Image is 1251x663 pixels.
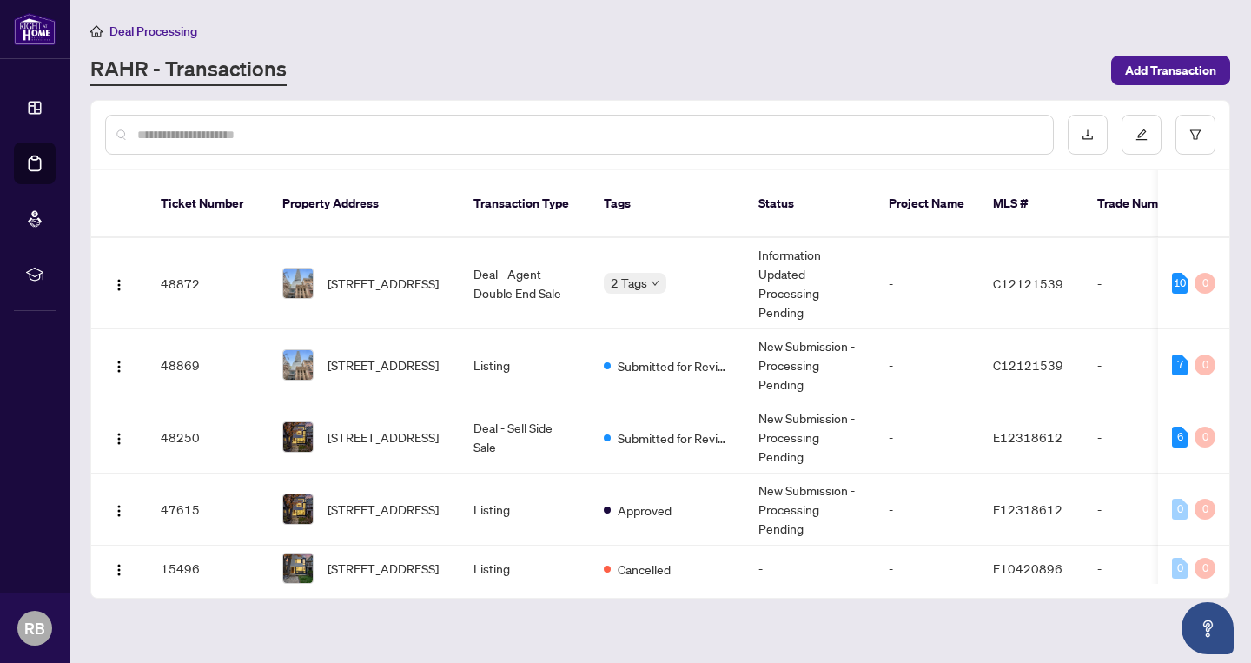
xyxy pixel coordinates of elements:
[328,500,439,519] span: [STREET_ADDRESS]
[745,170,875,238] th: Status
[24,616,45,640] span: RB
[283,350,313,380] img: thumbnail-img
[1195,499,1215,520] div: 0
[745,401,875,474] td: New Submission - Processing Pending
[1172,427,1188,448] div: 6
[875,401,979,474] td: -
[1135,129,1148,141] span: edit
[1172,355,1188,375] div: 7
[460,329,590,401] td: Listing
[460,401,590,474] td: Deal - Sell Side Sale
[147,401,268,474] td: 48250
[90,55,287,86] a: RAHR - Transactions
[105,351,133,379] button: Logo
[147,170,268,238] th: Ticket Number
[105,554,133,582] button: Logo
[147,238,268,329] td: 48872
[993,275,1063,291] span: C12121539
[875,474,979,546] td: -
[979,170,1083,238] th: MLS #
[1122,115,1162,155] button: edit
[147,474,268,546] td: 47615
[1195,273,1215,294] div: 0
[90,25,103,37] span: home
[1195,558,1215,579] div: 0
[147,546,268,592] td: 15496
[1083,474,1205,546] td: -
[993,357,1063,373] span: C12121539
[618,501,672,520] span: Approved
[1181,602,1234,654] button: Open asap
[105,269,133,297] button: Logo
[1172,273,1188,294] div: 10
[1083,401,1205,474] td: -
[745,329,875,401] td: New Submission - Processing Pending
[112,504,126,518] img: Logo
[1083,238,1205,329] td: -
[1195,355,1215,375] div: 0
[112,360,126,374] img: Logo
[112,563,126,577] img: Logo
[875,238,979,329] td: -
[112,432,126,446] img: Logo
[1083,329,1205,401] td: -
[618,356,731,375] span: Submitted for Review
[283,554,313,583] img: thumbnail-img
[590,170,745,238] th: Tags
[618,428,731,448] span: Submitted for Review
[745,546,875,592] td: -
[1082,129,1094,141] span: download
[1125,56,1216,84] span: Add Transaction
[1068,115,1108,155] button: download
[993,429,1062,445] span: E12318612
[328,559,439,578] span: [STREET_ADDRESS]
[875,546,979,592] td: -
[875,329,979,401] td: -
[460,170,590,238] th: Transaction Type
[460,546,590,592] td: Listing
[283,422,313,452] img: thumbnail-img
[618,560,671,579] span: Cancelled
[328,428,439,447] span: [STREET_ADDRESS]
[109,23,197,39] span: Deal Processing
[611,273,647,293] span: 2 Tags
[745,474,875,546] td: New Submission - Processing Pending
[745,238,875,329] td: Information Updated - Processing Pending
[993,560,1062,576] span: E10420896
[105,495,133,523] button: Logo
[460,238,590,329] td: Deal - Agent Double End Sale
[112,278,126,292] img: Logo
[1111,56,1230,85] button: Add Transaction
[651,279,659,288] span: down
[1195,427,1215,448] div: 0
[875,170,979,238] th: Project Name
[283,269,313,298] img: thumbnail-img
[1172,558,1188,579] div: 0
[1083,546,1205,592] td: -
[328,274,439,293] span: [STREET_ADDRESS]
[1189,129,1201,141] span: filter
[1083,170,1205,238] th: Trade Number
[105,423,133,451] button: Logo
[993,501,1062,517] span: E12318612
[14,13,56,45] img: logo
[1172,499,1188,520] div: 0
[460,474,590,546] td: Listing
[328,355,439,375] span: [STREET_ADDRESS]
[147,329,268,401] td: 48869
[1175,115,1215,155] button: filter
[268,170,460,238] th: Property Address
[283,494,313,524] img: thumbnail-img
